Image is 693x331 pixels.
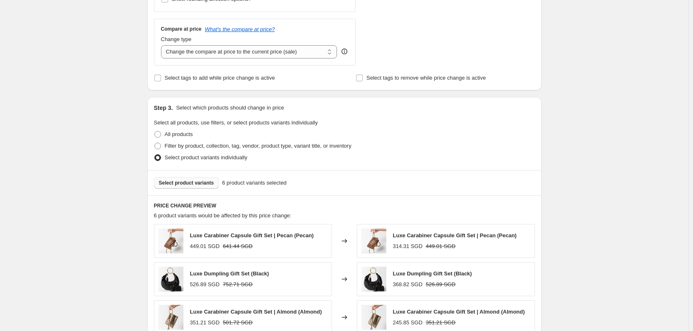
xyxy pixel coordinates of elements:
img: luxe-dumpling-gift-set-401915_80x.jpg [361,267,386,292]
span: Filter by product, collection, tag, vendor, product type, variant title, or inventory [165,143,351,149]
div: 368.82 SGD [393,280,423,289]
strike: 526.89 SGD [426,280,456,289]
span: Luxe Carabiner Capsule Gift Set | Pecan (Pecan) [393,232,517,239]
strike: 641.44 SGD [223,242,253,251]
span: Luxe Carabiner Capsule Gift Set | Almond (Almond) [393,309,525,315]
span: Select product variants individually [165,154,247,161]
span: 6 product variants selected [222,179,286,187]
p: Select which products should change in price [176,104,284,112]
span: 6 product variants would be affected by this price change: [154,212,291,219]
span: Luxe Carabiner Capsule Gift Set | Pecan (Pecan) [190,232,314,239]
h6: PRICE CHANGE PREVIEW [154,202,535,209]
span: Select tags to add while price change is active [165,75,275,81]
span: Luxe Dumpling Gift Set (Black) [190,270,269,277]
div: 351.21 SGD [190,319,220,327]
div: 449.01 SGD [190,242,220,251]
span: All products [165,131,193,137]
span: Change type [161,36,192,42]
div: 314.31 SGD [393,242,423,251]
span: Select product variants [159,180,214,186]
span: Luxe Carabiner Capsule Gift Set | Almond (Almond) [190,309,322,315]
img: luxe-carabiner-capsule-gift-set-pecan-8715251_80x.jpg [361,229,386,253]
span: Select tags to remove while price change is active [366,75,486,81]
div: 245.85 SGD [393,319,423,327]
div: 526.89 SGD [190,280,220,289]
span: Select all products, use filters, or select products variants individually [154,119,318,126]
strike: 449.01 SGD [426,242,456,251]
strike: 351.21 SGD [426,319,456,327]
button: What's the compare at price? [205,26,275,32]
strike: 752.71 SGD [223,280,253,289]
img: luxe-dumpling-gift-set-401915_80x.jpg [159,267,183,292]
h3: Compare at price [161,26,202,32]
img: luxe-carabiner-capsule-gift-set-almond-628821_80x.jpg [361,305,386,330]
span: Luxe Dumpling Gift Set (Black) [393,270,472,277]
strike: 501.72 SGD [223,319,253,327]
img: luxe-carabiner-capsule-gift-set-pecan-8715251_80x.jpg [159,229,183,253]
div: help [340,47,349,56]
img: luxe-carabiner-capsule-gift-set-almond-628821_80x.jpg [159,305,183,330]
button: Select product variants [154,177,219,189]
h2: Step 3. [154,104,173,112]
